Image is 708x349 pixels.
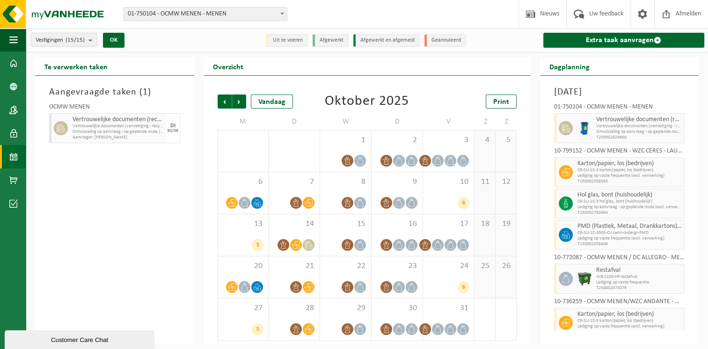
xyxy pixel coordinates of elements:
[458,281,469,293] div: 6
[554,254,685,264] div: 10-772087 - OCMW MENEN / DC ALLEGRO - MENEN
[496,113,517,130] td: Z
[273,177,315,187] span: 7
[5,328,156,349] iframe: chat widget
[596,274,682,280] span: WB-1100-HP restafval
[543,33,705,48] a: Extra taak aanvragen
[325,261,366,271] span: 22
[577,179,682,184] span: T250002058565
[479,261,490,271] span: 25
[49,104,180,113] div: OCMW MENEN
[73,124,164,129] span: Vertrouwelijke documenten (vernietiging - recyclage)
[73,129,164,135] span: Omwisseling op aanvraag - op geplande route (incl. verwerking)
[577,160,682,167] span: Karton/papier, los (bedrijven)
[273,303,315,313] span: 28
[479,177,490,187] span: 11
[223,303,264,313] span: 27
[218,113,269,130] td: M
[428,177,469,187] span: 10
[376,261,418,271] span: 23
[170,123,175,129] div: DI
[325,303,366,313] span: 29
[204,57,253,75] h2: Overzicht
[124,7,287,21] span: 01-750104 - OCMW MENEN - MENEN
[486,95,517,109] a: Print
[554,85,685,99] h3: [DATE]
[428,303,469,313] span: 31
[376,135,418,145] span: 2
[35,57,117,75] h2: Te verwerken taken
[376,303,418,313] span: 30
[596,116,682,124] span: Vertrouwelijke documenten (recyclage)
[320,113,372,130] td: W
[500,219,511,229] span: 19
[577,230,682,236] span: CR-SU-1C-3000-CU semi-ondergr-PMD
[577,210,682,216] span: T250002792664
[596,135,682,140] span: T250002829666
[577,329,682,335] span: T250002058552
[577,272,591,286] img: WB-1100-HPE-GN-04
[577,204,682,210] span: Lediging op aanvraag - op geplande route (excl. verwerking)
[577,223,682,230] span: PMD (Plastiek, Metaal, Drankkartons) (bedrijven)
[232,95,246,109] span: Volgende
[325,95,409,109] div: Oktober 2025
[273,219,315,229] span: 14
[493,98,509,106] span: Print
[73,135,164,140] span: Aanvrager: [PERSON_NAME]
[577,167,682,173] span: CR-SU-1C-3 karton/papier, los (bedrijven)
[223,177,264,187] span: 6
[577,318,682,324] span: CR-SU-1C-5 karton/papier, los (bedrijven)
[596,267,682,274] span: Restafval
[251,95,293,109] div: Vandaag
[143,87,148,97] span: 1
[66,37,85,43] count: (15/15)
[269,113,320,130] td: D
[596,280,682,285] span: Lediging op vaste frequentie
[223,261,264,271] span: 20
[577,324,682,329] span: Lediging op vaste frequentie (excl. verwerking)
[458,197,469,209] div: 6
[103,33,124,48] button: OK
[474,113,496,130] td: Z
[313,34,349,47] li: Afgewerkt
[577,241,682,247] span: T250002058406
[423,113,474,130] td: V
[596,124,682,129] span: Vertrouwelijke documenten (vernietiging - recyclage)
[428,261,469,271] span: 24
[596,285,682,291] span: T250002075079
[252,323,263,335] div: 5
[577,121,591,135] img: WB-0240-HPE-BE-09
[554,148,685,157] div: 10-799152 - OCMW MENEN - WZC CERES - LAUWE
[325,177,366,187] span: 8
[372,113,423,130] td: D
[223,219,264,229] span: 13
[554,298,685,308] div: 10-736259 - OCMW MENEN/WZC ANDANTE - MENEN
[428,135,469,145] span: 3
[325,135,366,145] span: 1
[500,261,511,271] span: 26
[577,236,682,241] span: Lediging op vaste frequentie (excl. verwerking)
[479,219,490,229] span: 18
[273,261,315,271] span: 21
[73,116,164,124] span: Vertrouwelijke documenten (recyclage)
[577,311,682,318] span: Karton/papier, los (bedrijven)
[577,173,682,179] span: Lediging op vaste frequentie (excl. verwerking)
[218,95,232,109] span: Vorige
[266,34,308,47] li: Uit te voeren
[500,177,511,187] span: 12
[353,34,420,47] li: Afgewerkt en afgemeld
[167,129,178,133] div: 30/09
[36,33,85,47] span: Vestigingen
[596,129,682,135] span: Omwisseling op aanvraag - op geplande route (incl. verwerking)
[424,34,466,47] li: Geannuleerd
[325,219,366,229] span: 15
[500,135,511,145] span: 5
[577,191,682,199] span: Hol glas, bont (huishoudelijk)
[376,177,418,187] span: 9
[540,57,599,75] h2: Dagplanning
[252,239,263,251] div: 5
[376,219,418,229] span: 16
[30,33,97,47] button: Vestigingen(15/15)
[428,219,469,229] span: 17
[49,85,180,99] h3: Aangevraagde taken ( )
